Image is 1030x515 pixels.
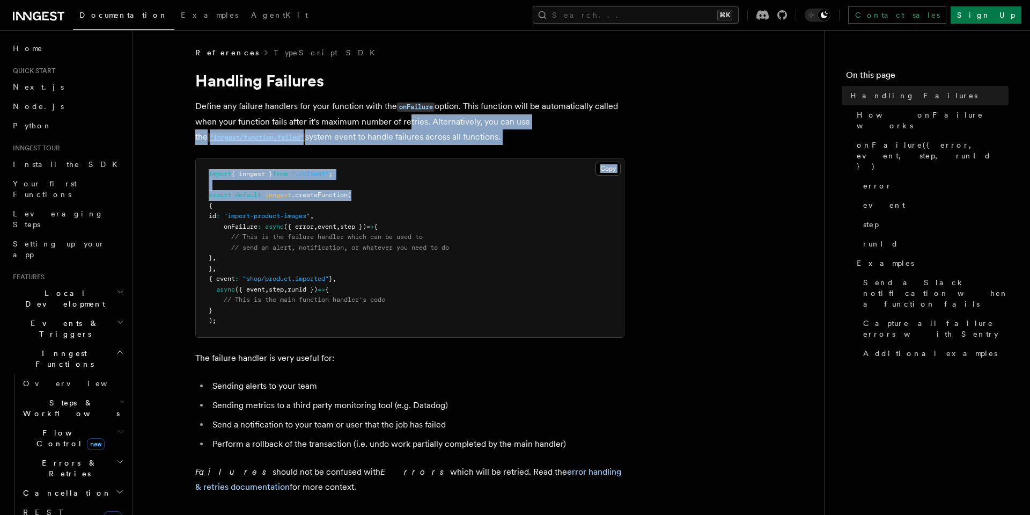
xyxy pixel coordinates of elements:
span: , [336,223,340,230]
span: Python [13,121,52,130]
span: Quick start [9,67,55,75]
span: onFailure [224,223,257,230]
span: default [235,191,261,199]
a: Examples [852,253,1009,273]
button: Toggle dark mode [805,9,830,21]
span: AgentKit [251,11,308,19]
span: step [269,286,284,293]
h1: Handling Failures [195,71,624,90]
span: , [310,212,314,220]
a: Install the SDK [9,155,126,174]
a: Next.js [9,77,126,97]
a: Setting up your app [9,234,126,264]
span: } [209,254,212,262]
span: } [329,275,333,282]
a: Additional examples [859,344,1009,363]
span: { [374,223,378,230]
span: async [216,286,235,293]
span: { event [209,275,235,282]
span: ({ event [235,286,265,293]
code: "inngest/function.failed" [208,133,305,142]
a: Sign Up [951,6,1021,24]
span: , [265,286,269,293]
span: : [257,223,261,230]
a: error [859,176,1009,195]
span: => [366,223,374,230]
li: Sending alerts to your team [209,379,624,394]
button: Flow Controlnew [19,423,126,453]
span: Flow Control [19,427,118,449]
h4: On this page [846,69,1009,86]
span: Handling Failures [850,90,977,101]
span: new [87,438,105,450]
span: Leveraging Steps [13,209,104,229]
button: Events & Triggers [9,314,126,344]
a: Overview [19,374,126,393]
span: step [863,219,879,230]
span: inngest [265,191,291,199]
a: Leveraging Steps [9,204,126,234]
a: How onFailure works [852,105,1009,135]
span: , [333,275,336,282]
span: How onFailure works [857,110,1009,131]
a: Node.js [9,97,126,116]
button: Local Development [9,284,126,314]
a: Handling Failures [846,86,1009,105]
span: Events & Triggers [9,318,117,339]
a: AgentKit [245,3,314,29]
a: Python [9,116,126,135]
span: async [265,223,284,230]
a: Contact sales [848,6,946,24]
span: , [212,265,216,272]
span: export [209,191,231,199]
span: "shop/product.imported" [242,275,329,282]
a: Your first Functions [9,174,126,204]
span: import [209,170,231,178]
a: Examples [174,3,245,29]
span: Examples [181,11,238,19]
p: Define any failure handlers for your function with the option. This function will be automaticall... [195,99,624,145]
button: Copy [595,162,621,176]
span: event [318,223,336,230]
code: onFailure [397,103,435,112]
span: Local Development [9,288,117,309]
span: Next.js [13,83,64,91]
span: : [235,275,239,282]
a: error handling & retries documentation [195,467,621,492]
span: { [209,202,212,209]
a: "inngest/function.failed" [208,132,305,142]
li: Perform a rollback of the transaction (i.e. undo work partially completed by the main handler) [209,437,624,452]
span: Setting up your app [13,240,105,259]
a: onFailure [397,101,435,111]
span: ; [329,170,333,178]
em: Errors [380,467,450,477]
span: , [284,286,288,293]
span: ); [209,317,216,324]
span: from [273,170,288,178]
span: Steps & Workflows [19,397,120,419]
button: Inngest Functions [9,344,126,374]
span: Overview [23,379,134,388]
a: step [859,215,1009,234]
span: ({ error [284,223,314,230]
button: Search...⌘K [533,6,739,24]
span: , [212,254,216,262]
span: : [216,212,220,220]
span: ( [348,191,351,199]
kbd: ⌘K [717,10,732,20]
span: error [863,180,892,191]
span: } [209,307,212,314]
span: References [195,47,259,58]
span: , [314,223,318,230]
span: Home [13,43,43,54]
span: } [209,265,212,272]
span: Send a Slack notification when a function fails [863,277,1009,309]
span: Capture all failure errors with Sentry [863,318,1009,339]
span: => [318,286,325,293]
p: should not be confused with which will be retried. Read the for more context. [195,465,624,495]
span: runId }) [288,286,318,293]
span: Features [9,273,45,281]
span: // send an alert, notification, or whatever you need to do [231,244,449,251]
span: onFailure({ error, event, step, runId }) [857,140,1009,172]
span: Documentation [79,11,168,19]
